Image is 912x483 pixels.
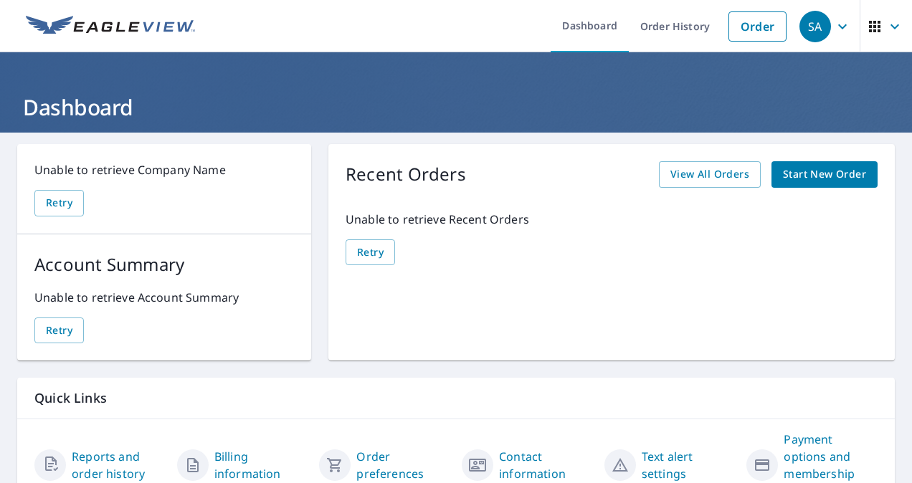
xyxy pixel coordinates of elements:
[357,244,384,262] span: Retry
[728,11,787,42] a: Order
[670,166,749,183] span: View All Orders
[46,322,72,340] span: Retry
[799,11,831,42] div: SA
[34,289,294,306] p: Unable to retrieve Account Summary
[34,252,294,277] p: Account Summary
[346,161,466,188] p: Recent Orders
[72,448,166,482] a: Reports and order history
[499,448,593,482] a: Contact information
[346,211,878,228] p: Unable to retrieve Recent Orders
[214,448,308,482] a: Billing information
[26,16,195,37] img: EV Logo
[659,161,761,188] a: View All Orders
[356,448,450,482] a: Order preferences
[783,166,866,183] span: Start New Order
[34,190,84,216] button: Retry
[34,389,878,407] p: Quick Links
[771,161,878,188] a: Start New Order
[642,448,736,482] a: Text alert settings
[17,92,895,122] h1: Dashboard
[34,317,84,344] button: Retry
[34,161,294,178] p: Unable to retrieve Company Name
[346,239,395,266] button: Retry
[46,194,72,212] span: Retry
